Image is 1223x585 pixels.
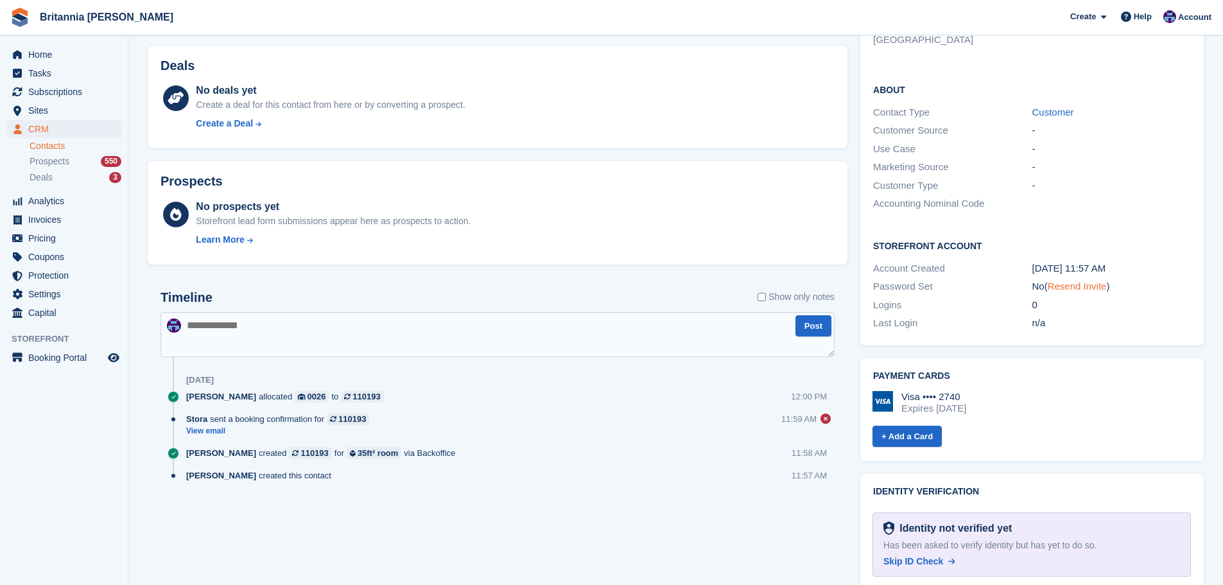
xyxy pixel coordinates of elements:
a: View email [186,426,376,437]
a: Customer [1032,107,1074,118]
div: 0 [1032,298,1191,313]
span: CRM [28,120,105,138]
span: Account [1178,11,1211,24]
div: [DATE] 11:57 AM [1032,261,1191,276]
a: 110193 [289,447,331,459]
span: [PERSON_NAME] [186,390,256,403]
a: menu [6,192,121,210]
div: Expires [DATE] [901,403,966,414]
a: menu [6,266,121,284]
span: Storefront [12,333,128,345]
a: 110193 [341,390,383,403]
div: 3 [109,172,121,183]
div: Customer Source [873,123,1032,138]
a: menu [6,248,121,266]
a: Skip ID Check [883,555,955,568]
img: Identity Verification Ready [883,521,894,536]
span: Create [1070,10,1096,23]
div: No deals yet [196,83,465,98]
div: - [1032,179,1191,193]
span: Capital [28,304,105,322]
span: [PERSON_NAME] [186,447,256,459]
div: allocated to [186,390,390,403]
a: + Add a Card [872,426,942,447]
span: Skip ID Check [883,556,943,566]
div: [DATE] [186,375,214,385]
div: Password Set [873,279,1032,294]
div: Has been asked to verify identity but has yet to do so. [883,539,1180,552]
a: menu [6,285,121,303]
a: 0026 [295,390,329,403]
div: Use Case [873,142,1032,157]
div: 110193 [338,413,366,425]
span: Invoices [28,211,105,229]
img: Visa Logo [872,391,893,412]
label: Show only notes [758,290,835,304]
a: menu [6,229,121,247]
span: Prospects [30,155,69,168]
span: Protection [28,266,105,284]
a: Britannia [PERSON_NAME] [35,6,178,28]
a: Prospects 550 [30,155,121,168]
a: 110193 [327,413,369,425]
span: Stora [186,413,207,425]
div: Storefront lead form submissions appear here as prospects to action. [196,214,471,228]
div: 550 [101,156,121,167]
span: Subscriptions [28,83,105,101]
div: 0026 [308,390,326,403]
div: Account Created [873,261,1032,276]
span: Pricing [28,229,105,247]
a: menu [6,101,121,119]
button: Post [795,315,831,336]
div: - [1032,123,1191,138]
h2: Timeline [160,290,213,305]
span: Booking Portal [28,349,105,367]
span: Tasks [28,64,105,82]
a: menu [6,64,121,82]
a: Deals 3 [30,171,121,184]
a: menu [6,120,121,138]
span: Settings [28,285,105,303]
span: Coupons [28,248,105,266]
span: Sites [28,101,105,119]
div: n/a [1032,316,1191,331]
div: Identity not verified yet [894,521,1012,536]
span: Home [28,46,105,64]
div: 110193 [300,447,328,459]
span: ( ) [1045,281,1110,292]
h2: Prospects [160,174,223,189]
div: 11:57 AM [792,469,827,482]
a: Resend Invite [1048,281,1107,292]
img: Becca Clark [167,319,181,333]
div: created this contact [186,469,338,482]
div: Accounting Nominal Code [873,196,1032,211]
div: - [1032,142,1191,157]
h2: Identity verification [873,487,1191,497]
span: Help [1134,10,1152,23]
a: menu [6,46,121,64]
div: Logins [873,298,1032,313]
span: Analytics [28,192,105,210]
a: Create a Deal [196,117,465,130]
div: 11:59 AM [781,413,817,425]
div: No prospects yet [196,199,471,214]
div: sent a booking confirmation for [186,413,376,425]
div: 35ft² room [358,447,399,459]
div: Marketing Source [873,160,1032,175]
img: stora-icon-8386f47178a22dfd0bd8f6a31ec36ba5ce8667c1dd55bd0f319d3a0aa187defe.svg [10,8,30,27]
span: [PERSON_NAME] [186,469,256,482]
a: Contacts [30,140,121,152]
div: Create a deal for this contact from here or by converting a prospect. [196,98,465,112]
a: menu [6,211,121,229]
div: No [1032,279,1191,294]
div: Visa •••• 2740 [901,391,966,403]
div: 110193 [352,390,380,403]
div: 11:58 AM [792,447,827,459]
a: menu [6,83,121,101]
div: Last Login [873,316,1032,331]
a: Learn More [196,233,471,247]
div: - [1032,160,1191,175]
a: menu [6,304,121,322]
div: Contact Type [873,105,1032,120]
h2: About [873,83,1191,96]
